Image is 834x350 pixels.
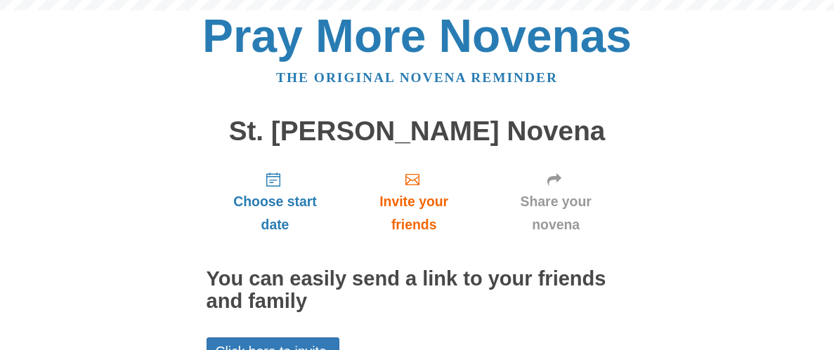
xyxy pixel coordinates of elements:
[276,70,558,85] a: The original novena reminder
[344,160,483,243] a: Invite your friends
[221,190,330,236] span: Choose start date
[207,160,344,243] a: Choose start date
[207,268,628,313] h2: You can easily send a link to your friends and family
[202,10,632,62] a: Pray More Novenas
[498,190,614,236] span: Share your novena
[358,190,469,236] span: Invite your friends
[484,160,628,243] a: Share your novena
[207,116,628,147] h1: St. [PERSON_NAME] Novena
